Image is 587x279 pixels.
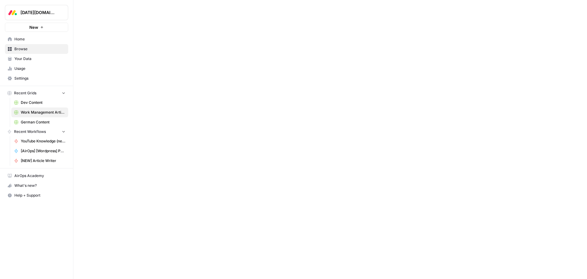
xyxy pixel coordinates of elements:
button: Help + Support [5,190,68,200]
a: Dev Content [11,98,68,107]
a: [AirOps] [Wordpress] Publish Cornerstone Post [11,146,68,156]
a: AirOps Academy [5,171,68,181]
span: [DATE][DOMAIN_NAME] [20,9,57,16]
span: Dev Content [21,100,65,105]
span: Usage [14,66,65,71]
button: New [5,23,68,32]
a: German Content [11,117,68,127]
img: Monday.com Logo [7,7,18,18]
span: YouTube Knowledge (new) [21,138,65,144]
a: YouTube Knowledge (new) [11,136,68,146]
span: Your Data [14,56,65,62]
a: Usage [5,64,68,74]
span: [AirOps] [Wordpress] Publish Cornerstone Post [21,148,65,154]
a: Home [5,34,68,44]
a: Settings [5,74,68,83]
span: AirOps Academy [14,173,65,179]
span: Help + Support [14,193,65,198]
a: Work Management Article Grid [11,107,68,117]
button: What's new? [5,181,68,190]
button: Recent Grids [5,89,68,98]
button: Workspace: Monday.com [5,5,68,20]
span: Settings [14,76,65,81]
span: German Content [21,119,65,125]
a: [NEW] Article Writer [11,156,68,166]
span: Browse [14,46,65,52]
button: Recent Workflows [5,127,68,136]
div: What's new? [5,181,68,190]
span: Home [14,36,65,42]
span: New [29,24,38,30]
a: Your Data [5,54,68,64]
a: Browse [5,44,68,54]
span: Recent Workflows [14,129,46,134]
span: Recent Grids [14,90,36,96]
span: Work Management Article Grid [21,110,65,115]
span: [NEW] Article Writer [21,158,65,164]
